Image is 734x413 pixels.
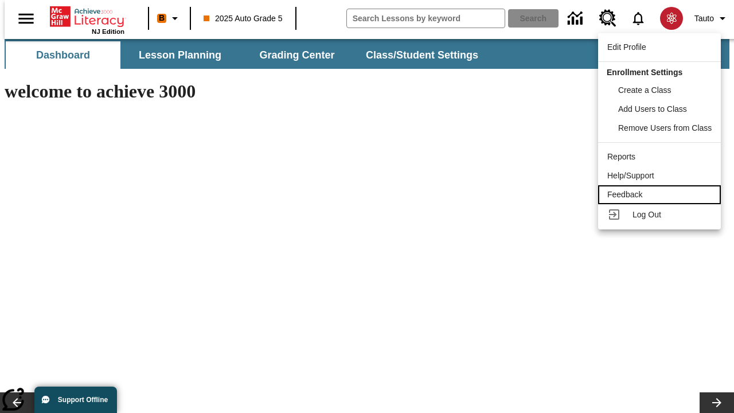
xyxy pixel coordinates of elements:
span: Log Out [633,210,661,219]
span: Enrollment Settings [607,68,682,77]
span: Add Users to Class [618,104,687,114]
span: Create a Class [618,85,671,95]
span: Feedback [607,190,642,199]
span: Remove Users from Class [618,123,712,133]
span: Help/Support [607,171,654,180]
span: Edit Profile [607,42,646,52]
span: Reports [607,152,635,161]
